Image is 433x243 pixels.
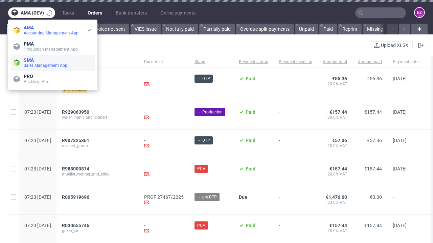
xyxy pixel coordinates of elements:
span: Amount paid [358,59,382,65]
button: Upload XLSX [371,41,413,49]
span: walsh_hahn_and_dibbert [62,115,133,120]
a: R907325361 [62,138,91,143]
span: Payment date [393,59,418,65]
span: - [279,76,312,93]
span: green_inc [62,228,133,234]
span: - [393,194,418,206]
span: €0.00 [370,194,382,200]
span: Accounting Management App [24,31,78,35]
div: - [144,76,184,88]
span: - [279,166,312,178]
a: VIES Issue [131,24,161,34]
span: Paid [246,223,255,228]
a: R030655746 [62,223,91,228]
span: 07:23 [DATE] [24,138,51,143]
span: Payment status [239,59,268,65]
span: Paid [246,76,255,81]
span: Document [144,59,184,65]
a: R005919696 [62,194,91,200]
a: Bank transfers [112,7,151,18]
span: Paid [246,166,255,171]
span: Paid [246,109,255,115]
span: 07:23 [DATE] [24,166,51,171]
span: [DATE] [393,223,407,228]
span: Sales Management App [24,63,67,68]
span: → DTP [197,76,210,82]
span: 20.0% VAT [323,115,347,120]
span: €157.44 [329,166,347,171]
a: Partially paid [199,24,235,34]
span: Upload XLSX [380,43,410,48]
span: [DATE] [393,166,407,171]
span: Order ID [62,59,133,65]
span: €157.44 [329,223,347,228]
a: Online payments [156,7,200,18]
span: €55.36 [367,76,382,81]
div: - [144,166,184,178]
span: [DATE] [393,138,407,143]
a: Orders [84,7,106,18]
a: Missing invoice [363,24,403,34]
span: Due [239,194,247,200]
div: - [144,109,184,121]
span: R907325361 [62,138,89,143]
span: 23.0% VAT [323,200,347,205]
a: PROF 27467/2025 [144,194,184,200]
span: Packhelp Pro [24,79,48,84]
span: €157.44 [364,109,382,115]
span: 07:23 [DATE] [24,194,51,200]
span: mueller_wehner_and_kling [62,171,133,177]
span: [DATE] [393,76,407,81]
span: Paid [246,138,255,143]
span: - [279,138,312,150]
span: PCA [197,222,205,228]
span: → Production [197,109,223,115]
div: - [144,138,184,150]
span: Amount total [323,59,347,65]
span: 20.0% VAT [323,81,347,87]
span: R988000874 [62,166,89,171]
span: €57.36 [332,138,347,143]
a: Not fully paid [162,24,198,34]
span: Production Management App [24,47,78,52]
span: €55.36 [332,76,347,81]
a: Tasks [58,7,78,18]
span: Payment deadline [279,59,312,65]
span: AMA [24,25,34,30]
span: R005919696 [62,194,89,200]
div: - [144,223,184,235]
span: €157.44 [329,109,347,115]
span: returning [62,87,87,93]
figcaption: e2 [415,8,424,17]
span: €57.36 [367,138,382,143]
span: - [279,109,312,121]
span: €157.44 [364,223,382,228]
span: 07:23 [DATE] [24,109,51,115]
span: 20.0% VAT [323,171,347,177]
span: PMA [24,41,34,47]
span: Stage [195,59,228,65]
span: 20.0% VAT [323,143,347,148]
span: PRO [24,74,33,79]
span: → pre-DTP [197,194,217,200]
span: - [279,223,312,235]
span: €157.44 [364,166,382,171]
span: → DTP [197,137,210,143]
span: €1,476.00 [326,194,347,200]
a: Overdue split payments [236,24,294,34]
a: Invoice not sent [88,24,129,34]
span: [DATE] [393,109,407,115]
a: All [7,24,26,34]
a: SMASales Management App [11,55,95,71]
a: PROPackhelp Pro [11,71,95,87]
a: R929063950 [62,109,91,115]
a: PMAProduction Management App [11,38,95,55]
span: R929063950 [62,109,89,115]
a: Reprint [338,24,362,34]
span: ama (dev) [21,10,44,15]
button: ama (dev) [8,7,55,18]
span: 20.0% VAT [323,228,347,234]
a: Unpaid [295,24,318,34]
span: reichert_group [62,81,133,87]
span: R030655746 [62,223,89,228]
